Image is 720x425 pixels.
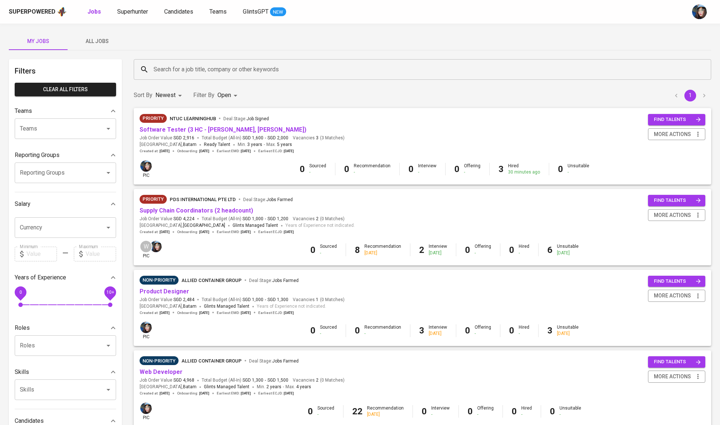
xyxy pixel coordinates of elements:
span: Allied Container Group [181,358,242,364]
p: Filter By [193,91,215,100]
span: [DATE] [284,310,294,315]
span: SGD 1,000 [242,216,263,222]
span: [DATE] [241,391,251,396]
span: Deal Stage : [223,116,269,121]
span: Created at : [140,391,170,396]
button: find talents [648,195,705,206]
span: Vacancies ( 0 Matches ) [293,216,345,222]
div: - [519,250,529,256]
b: 22 [352,406,363,417]
div: Interview [429,324,447,337]
span: Allied Container Group [181,278,242,283]
span: Created at : [140,149,170,154]
span: [DATE] [241,310,251,315]
div: [DATE] [367,411,404,418]
a: Software Tester (3 HC - [PERSON_NAME], [PERSON_NAME]) [140,126,306,133]
div: - [364,331,401,337]
b: 0 [300,164,305,174]
a: Candidates [164,7,195,17]
div: Pending Client’s Feedback, Sufficient Talents in Pipeline [140,356,179,365]
div: Newest [155,89,184,102]
span: Earliest ECJD : [258,310,294,315]
span: 2 [315,377,318,383]
div: Recommendation [364,243,401,256]
div: [DATE] [429,250,447,256]
button: more actions [648,290,705,302]
b: 0 [558,164,563,174]
span: Jobs Farmed [272,278,299,283]
span: Vacancies ( 0 Matches ) [293,297,345,303]
b: 3 [498,164,504,174]
span: NTUC LearningHub [170,116,216,121]
span: 10+ [106,289,114,294]
div: Roles [15,321,116,335]
input: Value [26,247,57,261]
span: - [283,383,284,391]
p: Sort By [134,91,152,100]
div: - [521,411,532,418]
div: pic [140,402,152,421]
span: Job Order Value [140,216,194,222]
div: Sourced [309,163,326,175]
span: Earliest ECJD : [258,229,294,235]
span: [GEOGRAPHIC_DATA] [183,222,225,229]
span: All Jobs [72,37,122,46]
span: Job Signed [246,116,269,121]
button: find talents [648,356,705,368]
div: - [475,331,491,337]
span: Years of Experience not indicated. [257,303,326,310]
span: Priority [140,115,167,122]
div: Recommendation [367,405,404,418]
button: find talents [648,276,705,287]
span: 2 [315,216,318,222]
div: [DATE] [429,331,447,337]
div: - [568,169,589,175]
img: diazagista@glints.com [140,322,152,333]
span: Glints Managed Talent [204,304,249,309]
span: find talents [654,277,701,286]
span: Max. [285,384,311,389]
span: Candidates [164,8,193,15]
span: Vacancies ( 0 Matches ) [293,377,345,383]
div: Pending Client’s Feedback [140,276,179,285]
a: Jobs [87,7,102,17]
span: find talents [654,358,701,366]
span: [DATE] [159,391,170,396]
b: 0 [422,406,427,417]
button: Open [103,168,114,178]
span: [DATE] [199,229,209,235]
span: Max. [266,142,292,147]
span: Deal Stage : [243,197,293,202]
div: Interview [418,163,436,175]
span: 1 [315,297,318,303]
span: SGD 4,968 [173,377,194,383]
img: diazagista@glints.com [140,403,152,414]
img: diazagista@glints.com [140,160,152,172]
b: 6 [547,245,552,255]
span: Batam [183,303,197,310]
b: 3 [419,325,424,336]
button: more actions [648,209,705,221]
span: Earliest EMD : [217,149,251,154]
span: Job Order Value [140,135,194,141]
div: Skills [15,365,116,379]
span: Deal Stage : [249,358,299,364]
div: Recommendation [354,163,390,175]
div: New Job received from Demand Team [140,195,167,204]
img: diazagista@glints.com [692,4,707,19]
div: - [464,169,480,175]
span: Superhunter [117,8,148,15]
span: SGD 1,500 [267,377,288,383]
div: Sourced [320,324,337,337]
a: Web Developer [140,368,183,375]
span: - [265,297,266,303]
div: [DATE] [364,250,401,256]
span: Priority [140,196,167,203]
span: Job Order Value [140,377,194,383]
div: - [320,250,337,256]
span: SGD 2,484 [173,297,194,303]
div: - [431,411,450,418]
span: Open [217,92,231,99]
div: Teams [15,104,116,118]
b: 8 [355,245,360,255]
